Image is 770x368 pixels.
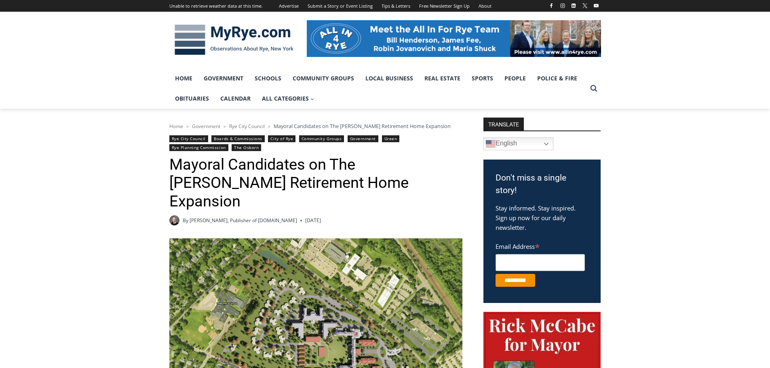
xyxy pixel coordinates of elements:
[169,144,228,151] a: Rye Planning Commission
[169,156,462,211] h1: Mayoral Candidates on The [PERSON_NAME] Retirement Home Expansion
[169,68,198,88] a: Home
[169,19,299,61] img: MyRye.com
[382,135,400,142] a: Green
[496,238,585,253] label: Email Address
[274,122,451,130] span: Mayoral Candidates on The [PERSON_NAME] Retirement Home Expansion
[186,124,189,129] span: >
[499,68,532,88] a: People
[183,217,188,224] span: By
[496,172,589,197] h3: Don't miss a single story!
[169,123,183,130] a: Home
[558,1,567,11] a: Instagram
[215,88,256,109] a: Calendar
[169,215,179,225] a: Author image
[229,123,265,130] a: Rye City Council
[466,68,499,88] a: Sports
[268,135,295,142] a: City of Rye
[299,135,344,142] a: Community Groups
[496,203,589,232] p: Stay informed. Stay inspired. Sign up now for our daily newsletter.
[546,1,556,11] a: Facebook
[249,68,287,88] a: Schools
[486,139,496,149] img: en
[169,122,462,130] nav: Breadcrumbs
[224,124,226,129] span: >
[256,88,320,109] a: All Categories
[190,217,297,224] a: [PERSON_NAME], Publisher of [DOMAIN_NAME]
[532,68,583,88] a: Police & Fire
[419,68,466,88] a: Real Estate
[211,135,265,142] a: Boards & Commissions
[287,68,360,88] a: Community Groups
[198,68,249,88] a: Government
[580,1,590,11] a: X
[360,68,419,88] a: Local Business
[305,217,321,224] time: [DATE]
[586,81,601,96] button: View Search Form
[483,137,553,150] a: English
[169,135,208,142] a: Rye City Council
[232,144,261,151] a: The Osborn
[348,135,378,142] a: Government
[268,124,270,129] span: >
[262,94,314,103] span: All Categories
[169,2,263,10] div: Unable to retrieve weather data at this time.
[192,123,220,130] a: Government
[483,118,524,130] strong: TRANSLATE
[591,1,601,11] a: YouTube
[569,1,578,11] a: Linkedin
[169,68,586,109] nav: Primary Navigation
[307,20,601,57] img: All in for Rye
[169,88,215,109] a: Obituaries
